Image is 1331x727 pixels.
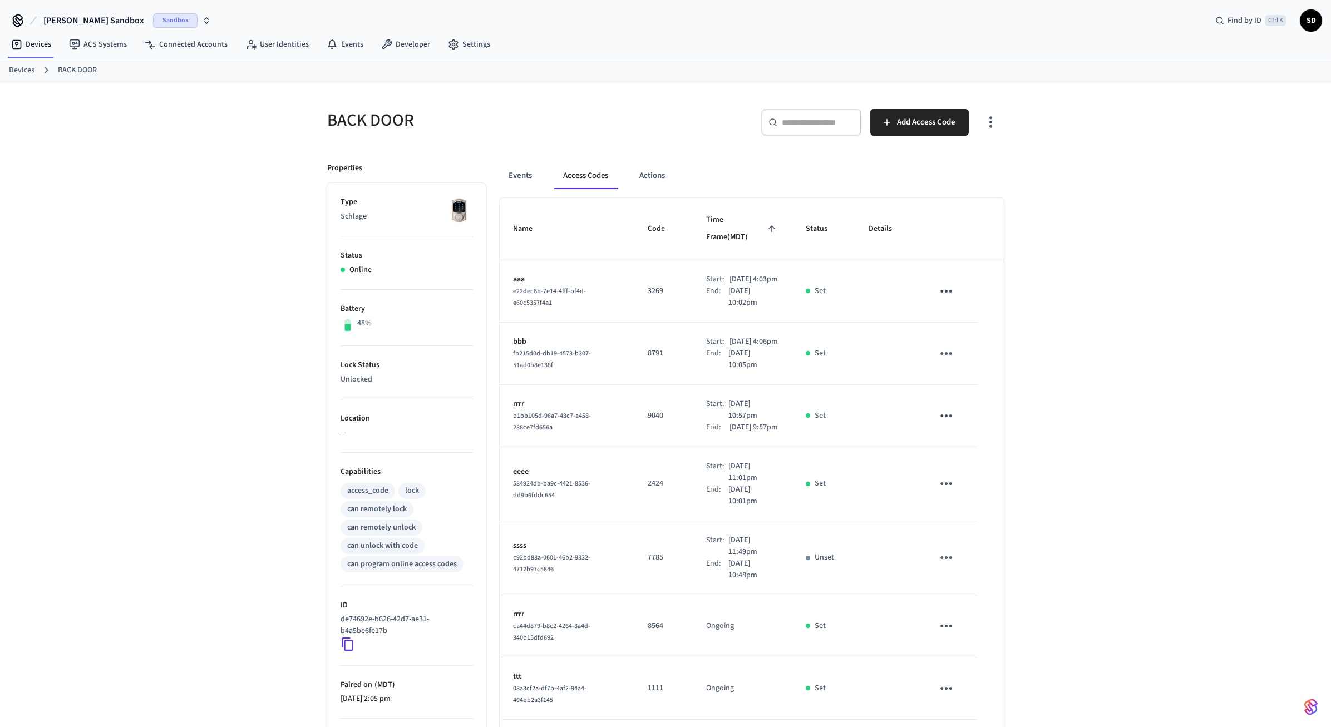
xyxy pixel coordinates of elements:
[729,422,778,433] p: [DATE] 9:57pm
[706,422,729,433] div: End:
[630,162,674,189] button: Actions
[341,466,473,478] p: Capabilities
[706,398,728,422] div: Start:
[347,503,407,515] div: can remotely lock
[728,535,778,558] p: [DATE] 11:49pm
[706,211,779,246] span: Time Frame(MDT)
[706,535,728,558] div: Start:
[500,162,541,189] button: Events
[513,671,621,683] p: ttt
[729,336,778,348] p: [DATE] 4:06pm
[648,478,679,489] p: 2424
[347,558,457,570] div: can program online access codes
[341,693,473,705] p: [DATE] 2:05 pm
[513,398,621,410] p: rrrr
[729,274,778,285] p: [DATE] 4:03pm
[341,211,473,222] p: Schlage
[9,65,34,76] a: Devices
[513,349,591,370] span: fb215d0d-db19-4573-b307-51ad0b8e138f
[869,220,906,238] span: Details
[648,620,679,632] p: 8564
[500,198,1004,720] table: sticky table
[815,552,834,563] p: Unset
[706,274,729,285] div: Start:
[513,466,621,478] p: eeee
[327,109,659,132] h5: BACK DOOR
[706,336,729,348] div: Start:
[554,162,617,189] button: Access Codes
[1206,11,1295,31] div: Find by IDCtrl K
[513,684,586,705] span: 08a3cf2a-df7b-4af2-94a4-404bb2a3f145
[347,485,388,497] div: access_code
[728,398,778,422] p: [DATE] 10:57pm
[341,679,473,691] p: Paired on
[815,683,826,694] p: Set
[513,274,621,285] p: aaa
[349,264,372,276] p: Online
[806,220,842,238] span: Status
[347,540,418,552] div: can unlock with code
[318,34,372,55] a: Events
[706,348,728,371] div: End:
[648,683,679,694] p: 1111
[341,614,469,637] p: de74692e-b626-42d7-ae31-b4a5be6fe17b
[648,220,679,238] span: Code
[897,115,955,130] span: Add Access Code
[728,285,778,309] p: [DATE] 10:02pm
[513,411,591,432] span: b1bb105d-96a7-43c7-a458-288ce7fd656a
[236,34,318,55] a: User Identities
[1300,9,1322,32] button: SD
[327,162,362,174] p: Properties
[153,13,198,28] span: Sandbox
[341,374,473,385] p: Unlocked
[513,609,621,620] p: rrrr
[513,553,590,574] span: c92bd88a-0601-46b2-9332-4712b97c5846
[706,484,728,507] div: End:
[706,461,728,484] div: Start:
[815,410,826,422] p: Set
[372,679,395,690] span: ( MDT )
[728,348,778,371] p: [DATE] 10:05pm
[815,348,826,359] p: Set
[648,285,679,297] p: 3269
[815,285,826,297] p: Set
[2,34,60,55] a: Devices
[439,34,499,55] a: Settings
[648,552,679,563] p: 7785
[1265,15,1286,26] span: Ctrl K
[341,303,473,315] p: Battery
[341,359,473,371] p: Lock Status
[1228,15,1261,26] span: Find by ID
[341,250,473,261] p: Status
[513,220,547,238] span: Name
[870,109,969,136] button: Add Access Code
[58,65,97,76] a: BACK DOOR
[341,413,473,424] p: Location
[405,485,419,497] div: lock
[706,558,728,581] div: End:
[136,34,236,55] a: Connected Accounts
[1301,11,1321,31] span: SD
[513,336,621,348] p: bbb
[648,348,679,359] p: 8791
[341,600,473,611] p: ID
[347,522,416,533] div: can remotely unlock
[341,427,473,439] p: —
[728,558,778,581] p: [DATE] 10:48pm
[728,461,778,484] p: [DATE] 11:01pm
[706,285,728,309] div: End:
[728,484,778,507] p: [DATE] 10:01pm
[357,318,372,329] p: 48%
[60,34,136,55] a: ACS Systems
[815,478,826,489] p: Set
[693,595,792,657] td: Ongoing
[445,196,473,224] img: Schlage Sense Smart Deadbolt with Camelot Trim, Front
[513,621,590,642] span: ca44d879-b8c2-4264-8a4d-340b15dfd692
[43,14,144,27] span: [PERSON_NAME] Sandbox
[341,196,473,208] p: Type
[693,657,792,720] td: Ongoing
[1304,698,1318,716] img: SeamLogoGradient.69752ec5.svg
[372,34,439,55] a: Developer
[500,162,1004,189] div: ant example
[513,479,590,500] span: 584924db-ba9c-4421-8536-dd9b6fddc654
